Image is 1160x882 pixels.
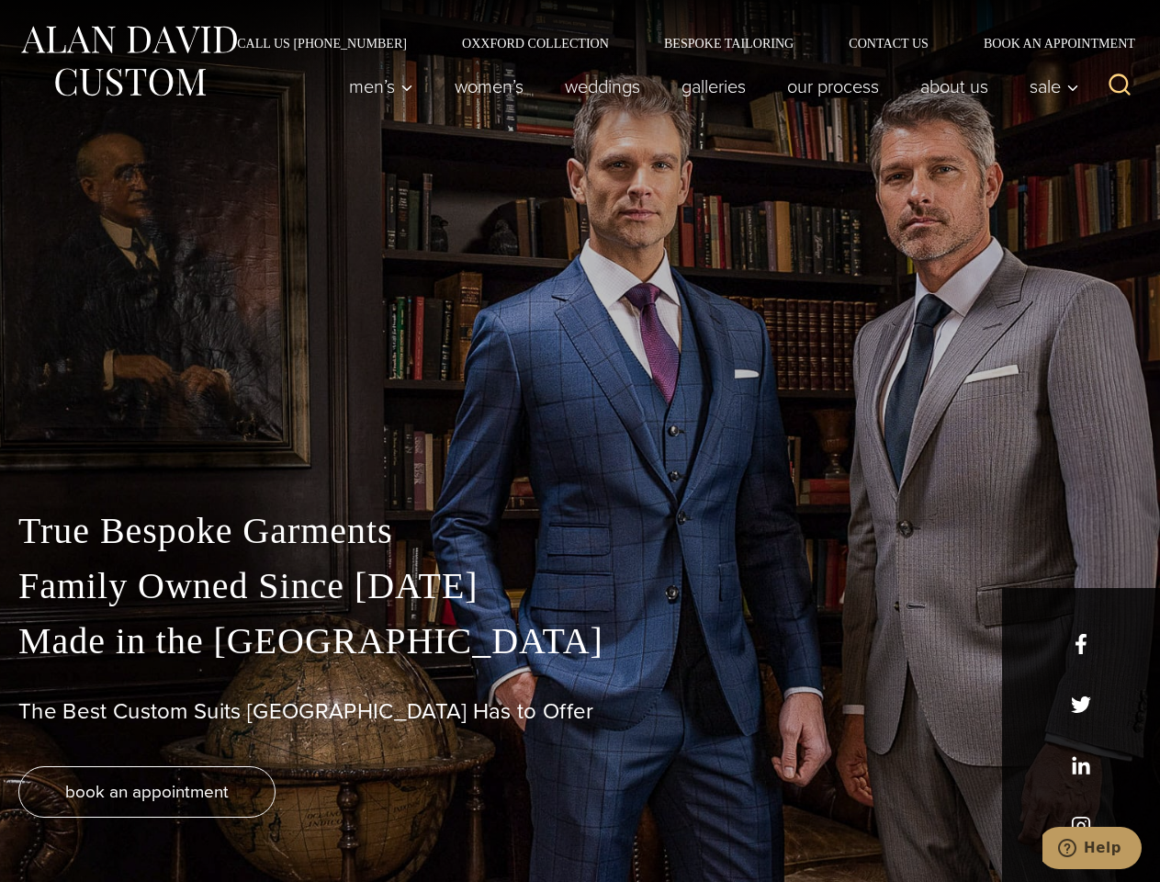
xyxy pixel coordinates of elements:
a: Book an Appointment [956,37,1142,50]
iframe: Opens a widget where you can chat to one of our agents [1042,827,1142,873]
a: Our Process [767,68,900,105]
a: Galleries [661,68,767,105]
a: Women’s [434,68,545,105]
img: Alan David Custom [18,20,239,102]
h1: The Best Custom Suits [GEOGRAPHIC_DATA] Has to Offer [18,698,1142,725]
nav: Secondary Navigation [209,37,1142,50]
a: weddings [545,68,661,105]
a: book an appointment [18,766,276,818]
button: Men’s sub menu toggle [329,68,434,105]
button: Sale sub menu toggle [1009,68,1089,105]
button: View Search Form [1098,64,1142,108]
nav: Primary Navigation [329,68,1089,105]
a: About Us [900,68,1009,105]
a: Contact Us [821,37,956,50]
a: Oxxford Collection [434,37,636,50]
a: Bespoke Tailoring [636,37,821,50]
p: True Bespoke Garments Family Owned Since [DATE] Made in the [GEOGRAPHIC_DATA] [18,503,1142,669]
a: Call Us [PHONE_NUMBER] [209,37,434,50]
span: book an appointment [65,778,229,805]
